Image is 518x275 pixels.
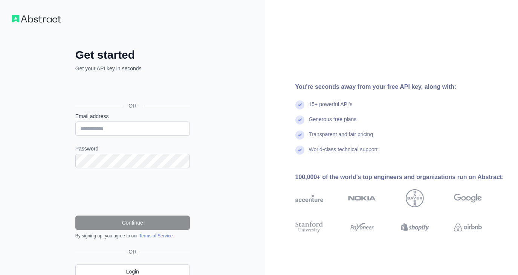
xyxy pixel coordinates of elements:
img: payoneer [348,220,376,234]
iframe: Sign in with Google Button [72,81,192,97]
label: Email address [75,112,190,120]
img: nokia [348,189,376,207]
img: bayer [406,189,424,207]
img: check mark [295,146,304,155]
div: 15+ powerful API's [309,100,353,115]
img: check mark [295,131,304,140]
p: Get your API key in seconds [75,65,190,72]
div: Transparent and fair pricing [309,131,373,146]
div: By signing up, you agree to our . [75,233,190,239]
img: airbnb [454,220,482,234]
label: Password [75,145,190,152]
img: stanford university [295,220,323,234]
img: accenture [295,189,323,207]
img: check mark [295,115,304,125]
img: shopify [401,220,429,234]
img: google [454,189,482,207]
div: You're seconds away from your free API key, along with: [295,82,506,91]
span: OR [125,248,139,255]
h2: Get started [75,48,190,62]
iframe: reCAPTCHA [75,177,190,207]
div: World-class technical support [309,146,378,161]
a: Terms of Service [139,233,173,239]
img: Workflow [12,15,61,23]
button: Continue [75,216,190,230]
img: check mark [295,100,304,109]
span: OR [122,102,142,109]
div: Generous free plans [309,115,357,131]
div: 100,000+ of the world's top engineers and organizations run on Abstract: [295,173,506,182]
